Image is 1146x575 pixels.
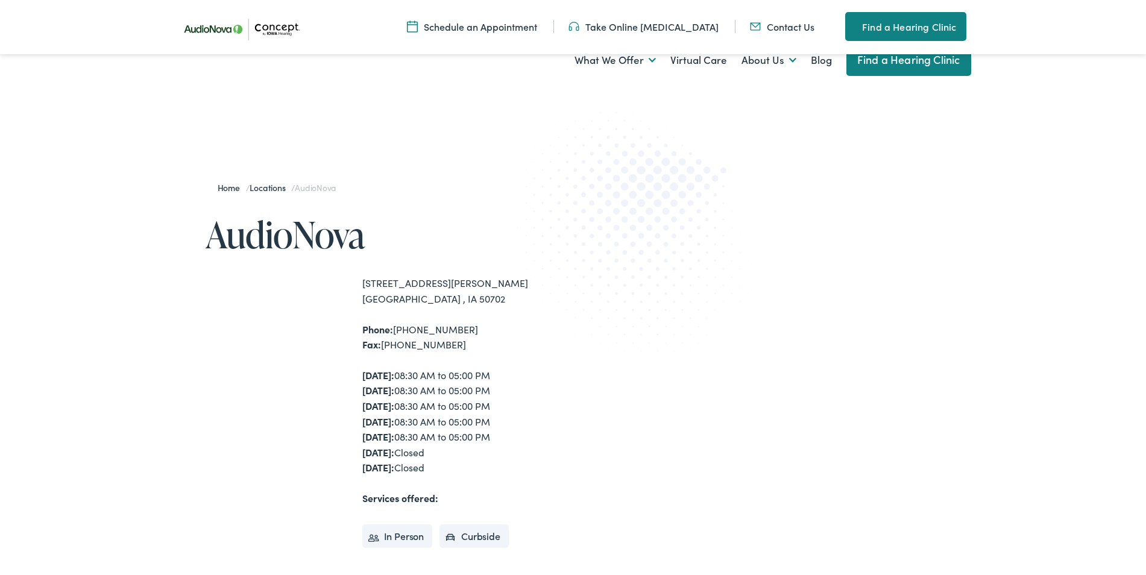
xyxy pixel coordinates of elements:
a: Schedule an Appointment [407,20,537,33]
h1: AudioNova [206,215,573,254]
strong: [DATE]: [362,383,394,397]
a: Find a Hearing Clinic [845,12,966,41]
strong: [DATE]: [362,415,394,428]
div: [PHONE_NUMBER] [PHONE_NUMBER] [362,322,573,353]
strong: [DATE]: [362,460,394,474]
strong: [DATE]: [362,430,394,443]
img: A calendar icon to schedule an appointment at Concept by Iowa Hearing. [407,20,418,33]
div: 08:30 AM to 05:00 PM 08:30 AM to 05:00 PM 08:30 AM to 05:00 PM 08:30 AM to 05:00 PM 08:30 AM to 0... [362,368,573,476]
strong: [DATE]: [362,399,394,412]
a: Locations [250,181,291,193]
a: Find a Hearing Clinic [846,43,971,76]
li: In Person [362,524,433,548]
img: utility icon [845,19,856,34]
span: AudioNova [295,181,336,193]
span: / / [218,181,336,193]
a: Virtual Care [670,38,727,83]
strong: Fax: [362,338,381,351]
a: Blog [811,38,832,83]
div: [STREET_ADDRESS][PERSON_NAME] [GEOGRAPHIC_DATA] , IA 50702 [362,275,573,306]
a: Home [218,181,246,193]
img: utility icon [750,20,761,33]
strong: [DATE]: [362,445,394,459]
strong: [DATE]: [362,368,394,382]
a: Take Online [MEDICAL_DATA] [568,20,719,33]
img: utility icon [568,20,579,33]
a: About Us [741,38,796,83]
strong: Services offered: [362,491,438,504]
li: Curbside [439,524,509,548]
strong: Phone: [362,322,393,336]
a: Contact Us [750,20,814,33]
a: What We Offer [575,38,656,83]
